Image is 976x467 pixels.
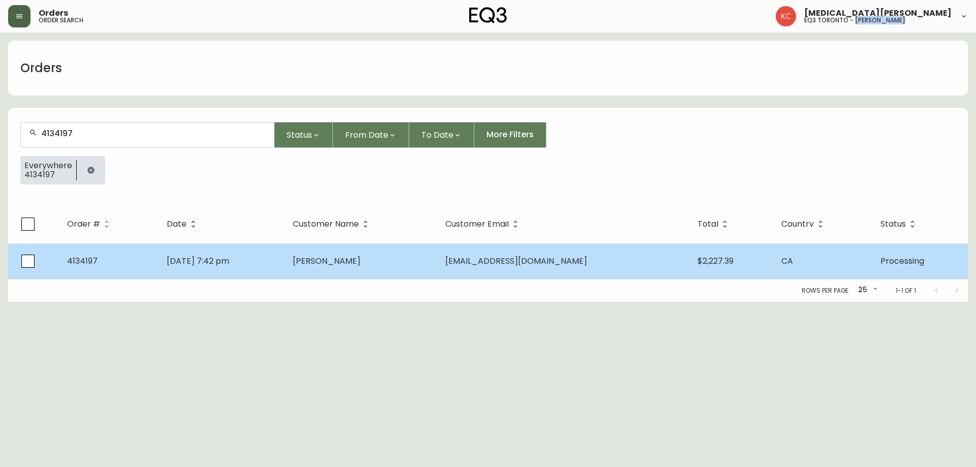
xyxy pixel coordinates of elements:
button: From Date [333,122,409,148]
button: To Date [409,122,474,148]
h5: order search [39,17,83,23]
img: 6487344ffbf0e7f3b216948508909409 [776,6,796,26]
input: Search [41,129,266,138]
span: From Date [345,129,388,141]
span: 4134197 [24,170,72,179]
span: Order # [67,220,113,229]
span: CA [781,255,793,267]
span: [MEDICAL_DATA][PERSON_NAME] [804,9,952,17]
button: More Filters [474,122,546,148]
span: Order # [67,221,100,227]
span: Total [697,220,731,229]
span: Total [697,221,718,227]
span: Customer Name [293,220,372,229]
span: Processing [880,255,924,267]
span: Status [880,221,906,227]
span: More Filters [486,129,534,140]
span: Orders [39,9,68,17]
span: $2,227.39 [697,255,734,267]
p: 1-1 of 1 [896,286,916,295]
h1: Orders [20,59,62,77]
span: 4134197 [67,255,98,267]
span: [DATE] 7:42 pm [167,255,229,267]
span: Status [287,129,312,141]
span: [PERSON_NAME] [293,255,360,267]
p: Rows per page: [802,286,850,295]
div: 25 [854,282,879,299]
span: Country [781,220,827,229]
span: [EMAIL_ADDRESS][DOMAIN_NAME] [445,255,587,267]
span: Status [880,220,919,229]
button: Status [274,122,333,148]
span: Customer Email [445,221,509,227]
span: Date [167,220,200,229]
span: To Date [421,129,453,141]
span: Everywhere [24,161,72,170]
span: Country [781,221,814,227]
span: Date [167,221,187,227]
span: Customer Email [445,220,522,229]
img: logo [469,7,507,23]
span: Customer Name [293,221,359,227]
h5: eq3 toronto - [PERSON_NAME] [804,17,905,23]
